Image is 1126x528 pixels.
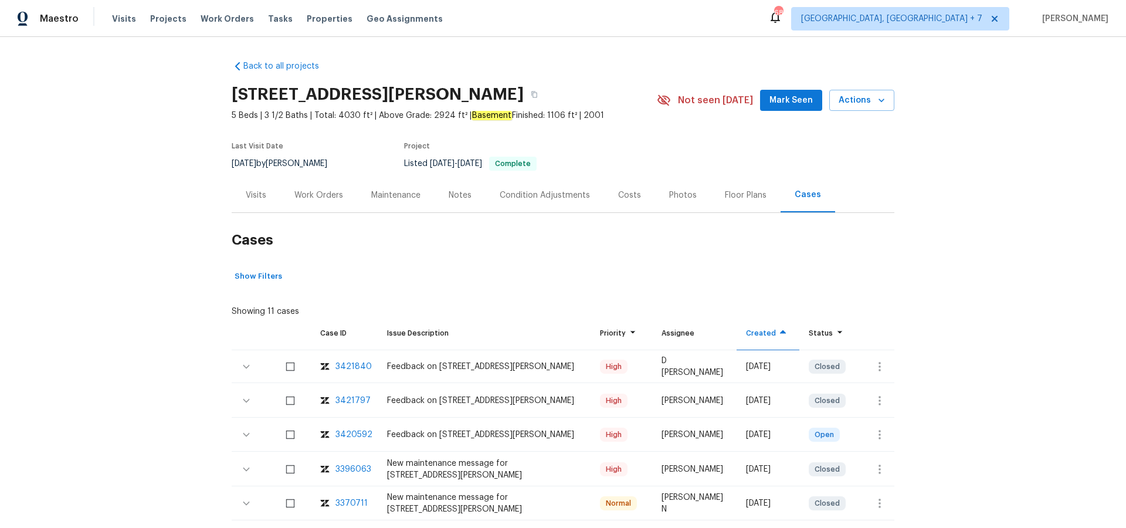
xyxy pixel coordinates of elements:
span: Closed [810,497,844,509]
div: [DATE] [746,361,790,373]
span: [DATE] [457,160,482,168]
span: [DATE] [232,160,256,168]
span: Open [810,429,839,441]
div: Issue Description [387,327,581,339]
button: Actions [829,90,894,111]
span: Last Visit Date [232,143,283,150]
span: [GEOGRAPHIC_DATA], [GEOGRAPHIC_DATA] + 7 [801,13,982,25]
span: Geo Assignments [367,13,443,25]
span: Projects [150,13,186,25]
div: 3421797 [335,395,371,407]
div: Status [809,327,847,339]
a: zendesk-icon3396063 [320,463,368,475]
span: Not seen [DATE] [678,94,753,106]
span: High [601,429,626,441]
span: Closed [810,361,844,373]
a: zendesk-icon3421840 [320,361,368,373]
span: Complete [490,160,535,167]
span: High [601,463,626,475]
span: Listed [404,160,537,168]
a: zendesk-icon3420592 [320,429,368,441]
a: Back to all projects [232,60,344,72]
div: Maintenance [371,189,420,201]
span: Normal [601,497,636,509]
span: [PERSON_NAME] [1037,13,1108,25]
div: [DATE] [746,463,790,475]
div: [DATE] [746,395,790,407]
button: Copy Address [524,84,545,105]
span: High [601,395,626,407]
div: New maintenance message for [STREET_ADDRESS][PERSON_NAME] [387,458,581,481]
div: Floor Plans [725,189,767,201]
img: zendesk-icon [320,361,330,373]
div: 3420592 [335,429,372,441]
div: Showing 11 cases [232,301,299,317]
span: High [601,361,626,373]
span: 5 Beds | 3 1/2 Baths | Total: 4030 ft² | Above Grade: 2924 ft² | Finished: 1106 ft² | 2001 [232,110,657,121]
span: - [430,160,482,168]
div: Priority [600,327,643,339]
div: [PERSON_NAME] [662,395,727,407]
div: Assignee [662,327,727,339]
div: [PERSON_NAME] [662,429,727,441]
span: [DATE] [430,160,455,168]
div: [PERSON_NAME] [662,463,727,475]
div: Case ID [320,327,368,339]
span: Maestro [40,13,79,25]
div: 3370711 [335,497,368,509]
a: zendesk-icon3370711 [320,497,368,509]
div: 3396063 [335,463,371,475]
div: Condition Adjustments [500,189,590,201]
div: [DATE] [746,429,790,441]
a: zendesk-icon3421797 [320,395,368,407]
div: Created [746,327,790,339]
span: Show Filters [235,270,282,283]
span: Tasks [268,15,293,23]
span: Properties [307,13,352,25]
span: Actions [839,93,885,108]
div: D [PERSON_NAME] [662,355,727,378]
img: zendesk-icon [320,395,330,407]
span: Closed [810,463,844,475]
div: [DATE] [746,497,790,509]
h2: [STREET_ADDRESS][PERSON_NAME] [232,89,524,100]
div: Feedback on [STREET_ADDRESS][PERSON_NAME] [387,361,581,373]
span: Closed [810,395,844,407]
img: zendesk-icon [320,429,330,441]
div: Costs [618,189,641,201]
img: zendesk-icon [320,463,330,475]
div: New maintenance message for [STREET_ADDRESS][PERSON_NAME] [387,492,581,515]
h2: Cases [232,213,894,268]
div: 3421840 [335,361,372,373]
div: [PERSON_NAME] N [662,492,727,515]
button: Mark Seen [760,90,822,111]
div: Photos [669,189,697,201]
div: 68 [774,7,782,19]
div: Work Orders [294,189,343,201]
div: Feedback on [STREET_ADDRESS][PERSON_NAME] [387,429,581,441]
span: Visits [112,13,136,25]
div: Notes [449,189,472,201]
em: Basement [472,111,512,120]
div: Visits [246,189,266,201]
img: zendesk-icon [320,497,330,509]
div: by [PERSON_NAME] [232,157,341,171]
span: Mark Seen [769,93,813,108]
div: Feedback on [STREET_ADDRESS][PERSON_NAME] [387,395,581,407]
button: Show Filters [232,268,285,286]
span: Work Orders [201,13,254,25]
span: Project [404,143,430,150]
div: Cases [795,189,821,201]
